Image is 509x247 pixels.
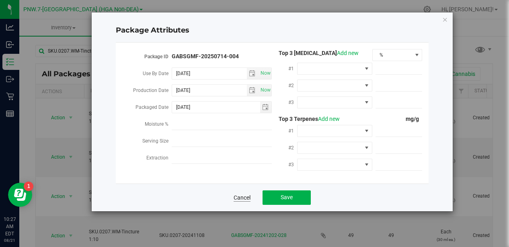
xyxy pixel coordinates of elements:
[297,96,372,108] span: NO DATA FOUND
[172,53,239,59] strong: GABSGMF-20250714-004
[260,102,272,113] span: select
[234,194,250,202] a: Cancel
[297,80,372,92] span: NO DATA FOUND
[259,84,272,96] span: Set Current date
[142,134,172,148] label: Serving Size
[281,194,293,200] span: Save
[24,182,33,191] iframe: Resource center unread badge
[297,142,372,154] span: NO DATA FOUND
[133,83,172,98] label: Production Date
[146,151,172,165] label: Extraction
[259,85,272,96] span: select
[288,78,297,93] label: #2
[8,183,32,207] iframe: Resource center
[116,25,429,36] h4: Package Attributes
[247,68,259,79] span: select
[288,95,297,110] label: #3
[288,61,297,76] label: #1
[259,67,272,79] span: Set Current date
[337,50,359,56] a: Add new
[143,66,172,81] label: Use By Date
[297,63,372,75] span: NO DATA FOUND
[263,190,311,205] button: Save
[406,116,422,122] span: mg/g
[288,124,297,138] label: #1
[272,50,359,56] span: Top 3 [MEDICAL_DATA]
[373,49,412,61] span: %
[318,116,340,122] a: Add new
[297,125,372,137] span: NO DATA FOUND
[247,85,259,96] span: select
[288,157,297,172] label: #3
[144,54,168,59] strong: Package ID
[259,68,272,79] span: select
[272,116,340,122] span: Top 3 Terpenes
[135,100,172,114] label: Packaged Date
[145,117,172,131] label: Moisture %
[442,14,448,24] button: Close modal
[288,141,297,155] label: #2
[297,159,372,171] span: NO DATA FOUND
